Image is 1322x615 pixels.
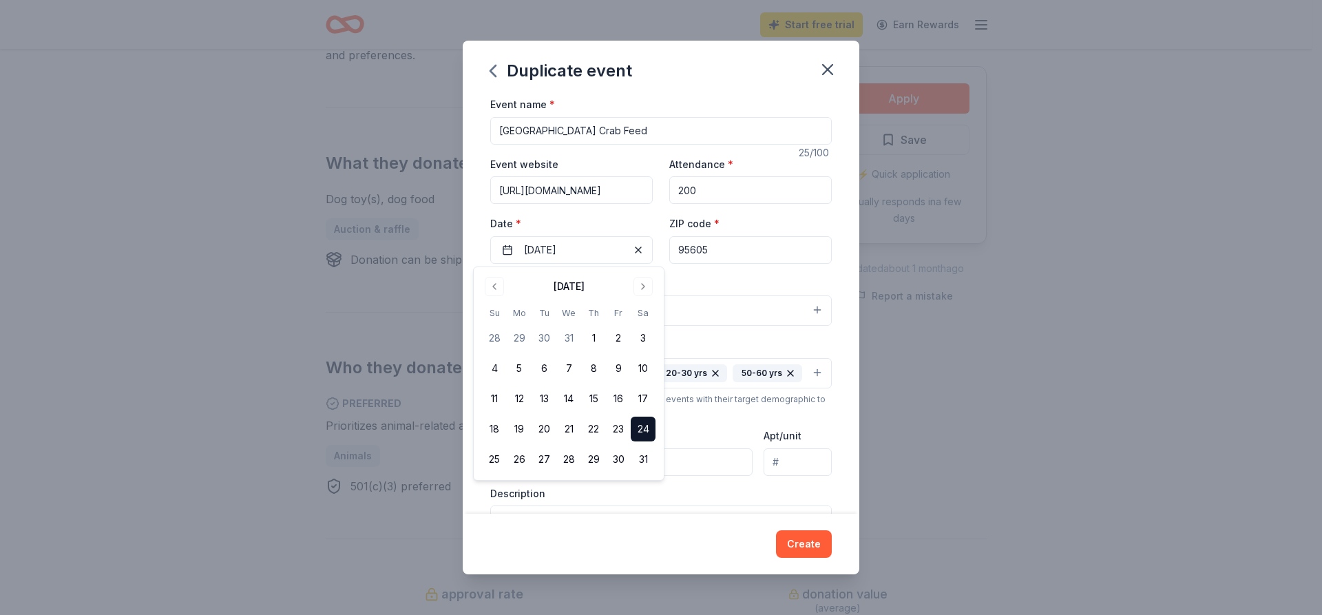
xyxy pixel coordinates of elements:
[631,326,655,351] button: 3
[507,417,532,441] button: 19
[507,447,532,472] button: 26
[669,176,832,204] input: 20
[556,447,581,472] button: 28
[507,356,532,381] button: 5
[482,447,507,472] button: 25
[556,417,581,441] button: 21
[532,306,556,320] th: Tuesday
[532,326,556,351] button: 30
[764,429,801,443] label: Apt/unit
[581,447,606,472] button: 29
[606,417,631,441] button: 23
[507,326,532,351] button: 29
[532,386,556,411] button: 13
[606,356,631,381] button: 9
[581,326,606,351] button: 1
[482,306,507,320] th: Sunday
[490,158,558,171] label: Event website
[606,326,631,351] button: 2
[631,356,655,381] button: 10
[490,236,653,264] button: [DATE]
[532,356,556,381] button: 6
[633,277,653,296] button: Go to next month
[490,98,555,112] label: Event name
[606,306,631,320] th: Friday
[669,158,733,171] label: Attendance
[556,306,581,320] th: Wednesday
[532,417,556,441] button: 20
[490,60,632,82] div: Duplicate event
[606,386,631,411] button: 16
[490,505,832,567] textarea: Lorem ipsu Dolorsi Ametcon Adipiscing Elitse do Eius Temporinci! Ut lab e Dolor Mag aliqua enimad...
[482,386,507,411] button: 11
[631,306,655,320] th: Saturday
[490,117,832,145] input: Spring Fundraiser
[776,530,832,558] button: Create
[581,417,606,441] button: 22
[490,487,545,501] label: Description
[482,326,507,351] button: 28
[485,277,504,296] button: Go to previous month
[799,145,832,161] div: 25 /100
[532,447,556,472] button: 27
[490,217,653,231] label: Date
[554,278,585,295] div: [DATE]
[556,356,581,381] button: 7
[606,447,631,472] button: 30
[631,386,655,411] button: 17
[657,364,727,382] div: 20-30 yrs
[490,176,653,204] input: https://www...
[556,386,581,411] button: 14
[669,217,720,231] label: ZIP code
[581,356,606,381] button: 8
[764,448,832,476] input: #
[669,236,832,264] input: 12345 (U.S. only)
[631,447,655,472] button: 31
[631,417,655,441] button: 24
[482,417,507,441] button: 18
[733,364,802,382] div: 50-60 yrs
[556,326,581,351] button: 31
[507,306,532,320] th: Monday
[581,306,606,320] th: Thursday
[482,356,507,381] button: 4
[507,386,532,411] button: 12
[581,386,606,411] button: 15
